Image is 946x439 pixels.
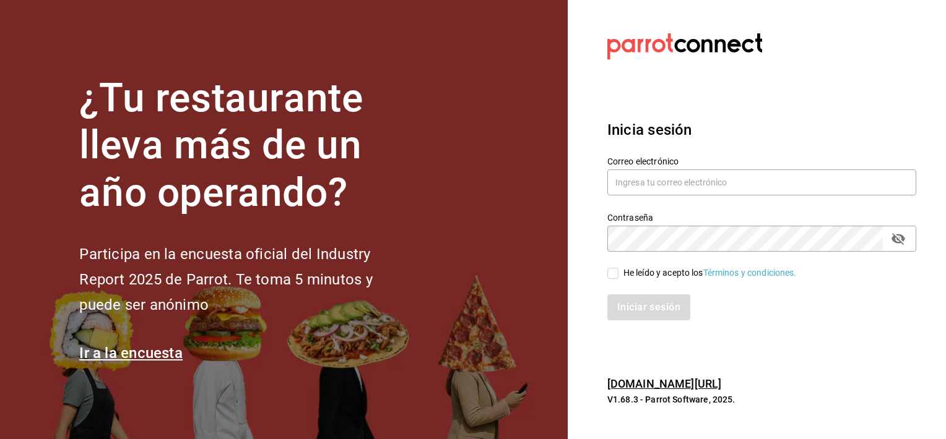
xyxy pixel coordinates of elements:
h3: Inicia sesión [607,119,916,141]
h1: ¿Tu restaurante lleva más de un año operando? [79,75,414,217]
p: V1.68.3 - Parrot Software, 2025. [607,393,916,406]
h2: Participa en la encuesta oficial del Industry Report 2025 de Parrot. Te toma 5 minutos y puede se... [79,242,414,317]
label: Correo electrónico [607,156,916,165]
input: Ingresa tu correo electrónico [607,169,916,195]
label: Contraseña [607,213,916,221]
a: [DOMAIN_NAME][URL] [607,377,721,390]
button: passwordField [888,228,909,249]
a: Ir a la encuesta [79,344,183,362]
a: Términos y condiciones. [703,268,797,278]
div: He leído y acepto los [623,266,797,279]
